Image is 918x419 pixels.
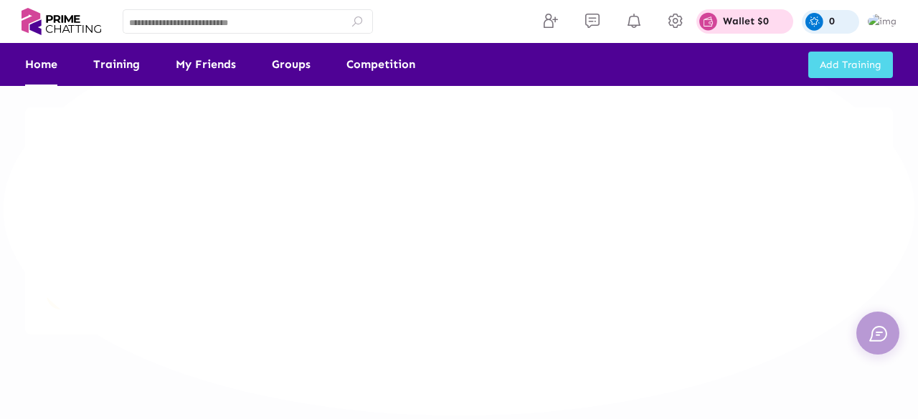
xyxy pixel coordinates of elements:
[829,16,835,27] p: 0
[868,14,896,29] img: img
[176,43,236,86] a: My Friends
[272,43,311,86] a: Groups
[22,4,101,39] img: logo
[25,43,57,86] a: Home
[346,43,415,86] a: Competition
[808,52,893,78] button: Add Training
[820,59,881,71] span: Add Training
[93,43,140,86] a: Training
[723,16,769,27] p: Wallet $0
